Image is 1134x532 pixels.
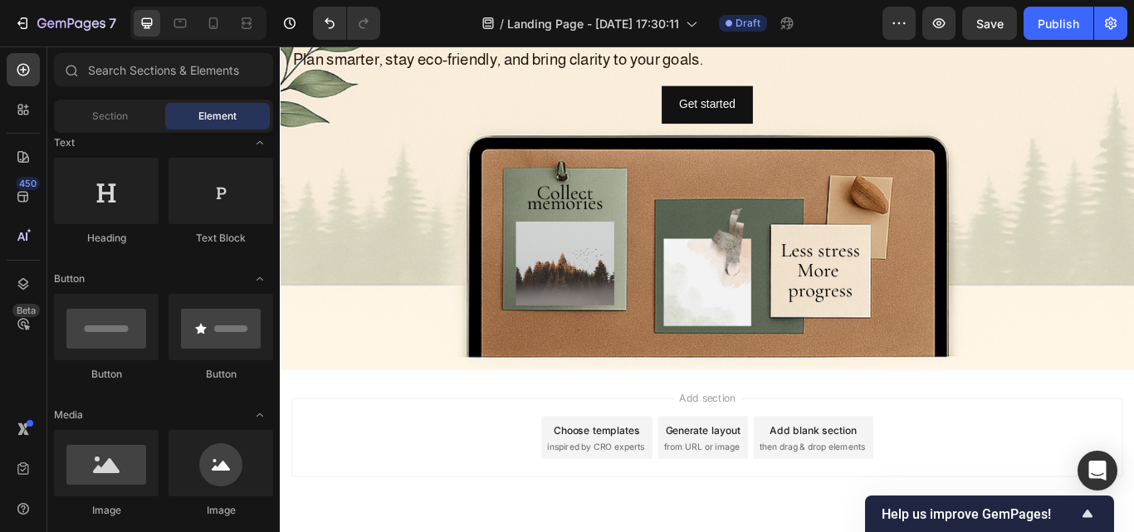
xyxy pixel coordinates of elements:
[1024,7,1093,40] button: Publish
[465,56,530,81] div: Get started
[459,402,538,419] span: Add section
[247,266,273,292] span: Toggle open
[447,460,536,475] span: from URL or image
[311,460,425,475] span: inspired by CRO experts
[54,503,159,518] div: Image
[198,109,237,124] span: Element
[7,7,124,40] button: 7
[247,402,273,428] span: Toggle open
[976,17,1004,31] span: Save
[247,129,273,156] span: Toggle open
[559,460,682,475] span: then drag & drop elements
[313,7,380,40] div: Undo/Redo
[736,16,760,31] span: Draft
[54,408,83,422] span: Media
[280,46,1134,532] iframe: Design area
[54,271,85,286] span: Button
[92,109,128,124] span: Section
[571,439,672,456] div: Add blank section
[54,53,273,86] input: Search Sections & Elements
[54,231,159,246] div: Heading
[169,503,273,518] div: Image
[169,231,273,246] div: Text Block
[445,46,550,90] button: Get started
[54,367,159,382] div: Button
[12,304,40,317] div: Beta
[109,13,116,33] p: 7
[962,7,1017,40] button: Save
[169,367,273,382] div: Button
[450,439,537,456] div: Generate layout
[1078,451,1117,491] div: Open Intercom Messenger
[16,177,40,190] div: 450
[882,506,1078,522] span: Help us improve GemPages!
[882,504,1097,524] button: Show survey - Help us improve GemPages!
[1038,15,1079,32] div: Publish
[507,15,679,32] span: Landing Page - [DATE] 17:30:11
[54,135,75,150] span: Text
[500,15,504,32] span: /
[320,439,420,456] div: Choose templates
